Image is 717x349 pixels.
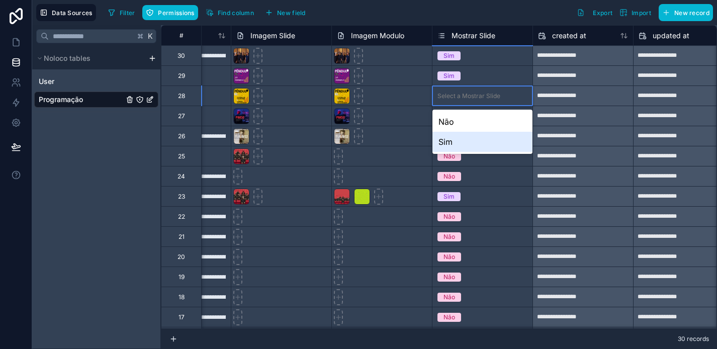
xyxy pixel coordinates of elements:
div: 20 [177,253,185,261]
span: 30 records [678,335,709,343]
div: Sim [443,192,455,201]
button: Export [573,4,616,21]
div: Não [443,172,455,181]
div: Select a Mostrar Slide [437,92,500,100]
button: Find column [202,5,257,20]
div: Não [443,293,455,302]
div: Sim [443,51,455,60]
div: Não [443,212,455,221]
button: Data Sources [36,4,96,21]
span: Permissions [158,9,194,17]
div: 29 [178,72,185,80]
div: Não [443,273,455,282]
span: Import [632,9,651,17]
div: # [169,32,194,39]
a: New record [655,4,713,21]
span: Imagem Slide [250,31,295,41]
span: Filter [120,9,135,17]
div: 28 [178,92,185,100]
span: New record [674,9,709,17]
div: 25 [178,152,185,160]
span: Imagem Modulo [351,31,404,41]
div: Não [443,152,455,161]
div: Não [443,252,455,261]
div: 21 [178,233,185,241]
div: 22 [178,213,185,221]
div: 24 [177,172,185,181]
div: 27 [178,112,185,120]
button: New record [659,4,713,21]
div: 17 [178,313,185,321]
span: Mostrar Slide [452,31,495,41]
span: Export [593,9,612,17]
span: Find column [218,9,254,17]
span: updated at [653,31,689,41]
div: 19 [178,273,185,281]
div: Sim [443,71,455,80]
div: 18 [178,293,185,301]
div: Não [443,313,455,322]
div: 23 [178,193,185,201]
a: Permissions [142,5,202,20]
span: Data Sources [52,9,93,17]
div: Sim [432,132,532,152]
span: New field [277,9,306,17]
button: New field [261,5,309,20]
div: Não [432,112,532,132]
button: Import [616,4,655,21]
div: Não [443,232,455,241]
div: 30 [177,52,185,60]
span: created at [552,31,586,41]
span: K [147,33,154,40]
button: Filter [104,5,139,20]
div: 26 [178,132,185,140]
button: Permissions [142,5,198,20]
